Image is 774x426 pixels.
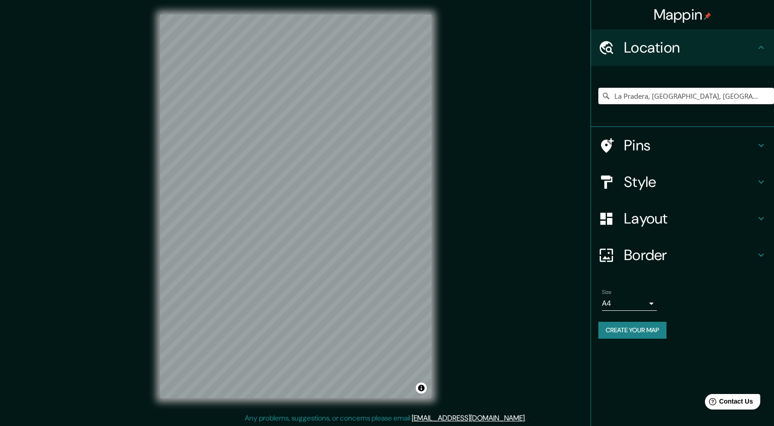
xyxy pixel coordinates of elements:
iframe: Help widget launcher [693,390,764,416]
div: Location [591,29,774,66]
div: Border [591,237,774,273]
button: Create your map [598,322,666,339]
h4: Border [624,246,756,264]
button: Toggle attribution [416,383,427,394]
div: Layout [591,200,774,237]
p: Any problems, suggestions, or concerns please email . [245,413,526,424]
h4: Layout [624,209,756,228]
div: A4 [602,296,657,311]
h4: Mappin [654,5,712,24]
div: . [527,413,529,424]
a: [EMAIL_ADDRESS][DOMAIN_NAME] [412,413,525,423]
img: pin-icon.png [704,12,711,20]
div: Pins [591,127,774,164]
label: Size [602,288,612,296]
div: . [526,413,527,424]
div: Style [591,164,774,200]
h4: Location [624,38,756,57]
canvas: Map [160,15,431,398]
h4: Pins [624,136,756,154]
input: Pick your city or area [598,88,774,104]
h4: Style [624,173,756,191]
